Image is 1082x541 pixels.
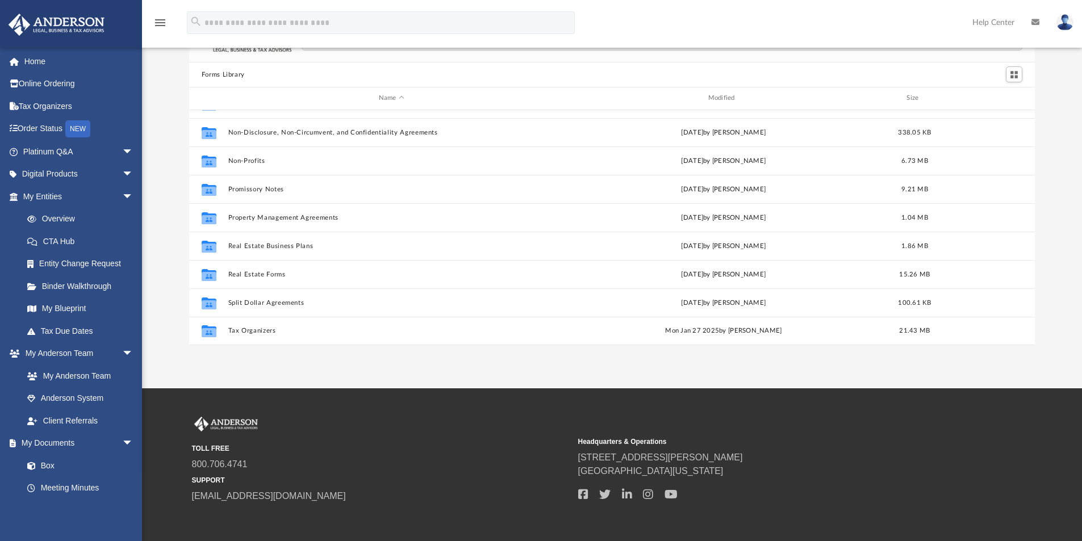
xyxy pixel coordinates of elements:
[560,212,887,223] div: [DATE] by [PERSON_NAME]
[228,186,555,193] button: Promissory Notes
[1056,14,1073,31] img: User Pic
[8,185,151,208] a: My Entitiesarrow_drop_down
[560,184,887,194] div: [DATE] by [PERSON_NAME]
[901,186,928,192] span: 9.21 MB
[8,50,151,73] a: Home
[16,320,151,342] a: Tax Due Dates
[578,437,956,447] small: Headquarters & Operations
[5,14,108,36] img: Anderson Advisors Platinum Portal
[153,22,167,30] a: menu
[122,342,145,366] span: arrow_drop_down
[16,275,151,297] a: Binder Walkthrough
[942,93,1022,103] div: id
[192,417,260,431] img: Anderson Advisors Platinum Portal
[16,454,139,477] a: Box
[8,140,151,163] a: Platinum Q&Aarrow_drop_down
[892,93,937,103] div: Size
[8,95,151,118] a: Tax Organizers
[194,93,223,103] div: id
[202,70,245,80] button: Forms Library
[228,299,555,307] button: Split Dollar Agreements
[560,127,887,137] div: [DATE] by [PERSON_NAME]
[122,163,145,186] span: arrow_drop_down
[8,73,151,95] a: Online Ordering
[560,326,887,336] div: Mon Jan 27 2025 by [PERSON_NAME]
[228,214,555,221] button: Property Management Agreements
[228,157,555,165] button: Non-Profits
[8,163,151,186] a: Digital Productsarrow_drop_down
[228,242,555,250] button: Real Estate Business Plans
[228,271,555,278] button: Real Estate Forms
[898,299,931,305] span: 100.61 KB
[190,15,202,28] i: search
[189,110,1035,345] div: grid
[1006,66,1023,82] button: Switch to Grid View
[16,477,145,500] a: Meeting Minutes
[228,327,555,334] button: Tax Organizers
[578,452,743,462] a: [STREET_ADDRESS][PERSON_NAME]
[16,230,151,253] a: CTA Hub
[16,364,139,387] a: My Anderson Team
[153,16,167,30] i: menu
[901,214,928,220] span: 1.04 MB
[560,297,887,308] div: [DATE] by [PERSON_NAME]
[228,129,555,136] button: Non-Disclosure, Non-Circumvent, and Confidentiality Agreements
[227,93,554,103] div: Name
[16,297,145,320] a: My Blueprint
[578,466,724,476] a: [GEOGRAPHIC_DATA][US_STATE]
[560,156,887,166] div: [DATE] by [PERSON_NAME]
[8,432,145,455] a: My Documentsarrow_drop_down
[122,140,145,163] span: arrow_drop_down
[16,499,139,522] a: Forms Library
[560,269,887,279] div: [DATE] by [PERSON_NAME]
[901,157,928,163] span: 6.73 MB
[899,271,930,277] span: 15.26 MB
[192,459,248,469] a: 800.706.4741
[122,432,145,455] span: arrow_drop_down
[901,242,928,249] span: 1.86 MB
[560,241,887,251] div: [DATE] by [PERSON_NAME]
[16,409,145,432] a: Client Referrals
[192,443,570,454] small: TOLL FREE
[122,185,145,208] span: arrow_drop_down
[8,342,145,365] a: My Anderson Teamarrow_drop_down
[16,208,151,230] a: Overview
[16,387,145,410] a: Anderson System
[192,491,346,501] a: [EMAIL_ADDRESS][DOMAIN_NAME]
[65,120,90,137] div: NEW
[192,475,570,485] small: SUPPORT
[898,129,931,135] span: 338.05 KB
[559,93,887,103] div: Modified
[8,118,151,141] a: Order StatusNEW
[899,328,930,334] span: 21.43 MB
[16,253,151,275] a: Entity Change Request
